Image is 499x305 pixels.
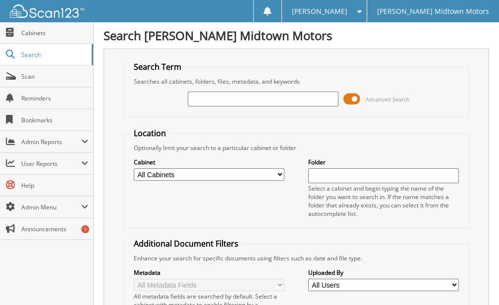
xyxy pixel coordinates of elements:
[129,77,464,86] div: Searches all cabinets, folders, files, metadata, and keywords
[308,268,459,277] label: Uploaded By
[134,158,284,166] label: Cabinet
[377,8,489,14] span: [PERSON_NAME] Midtown Motors
[21,51,87,59] span: Search
[292,8,347,14] span: [PERSON_NAME]
[81,225,89,233] div: 1
[10,4,84,18] img: scan123-logo-white.svg
[134,268,284,277] label: Metadata
[129,128,171,139] legend: Location
[21,72,88,81] span: Scan
[129,254,464,262] div: Enhance your search for specific documents using filters such as date and file type.
[21,225,88,233] span: Announcements
[308,184,459,218] div: Select a cabinet and begin typing the name of the folder you want to search in. If the name match...
[21,159,81,168] span: User Reports
[129,238,243,249] legend: Additional Document Filters
[104,27,489,44] h1: Search [PERSON_NAME] Midtown Motors
[21,29,88,37] span: Cabinets
[21,116,88,124] span: Bookmarks
[21,94,88,102] span: Reminders
[21,138,81,146] span: Admin Reports
[129,144,464,152] div: Optionally limit your search to a particular cabinet or folder
[129,61,186,72] legend: Search Term
[21,181,88,190] span: Help
[21,203,81,211] span: Admin Menu
[366,96,410,103] span: Advanced Search
[308,158,459,166] label: Folder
